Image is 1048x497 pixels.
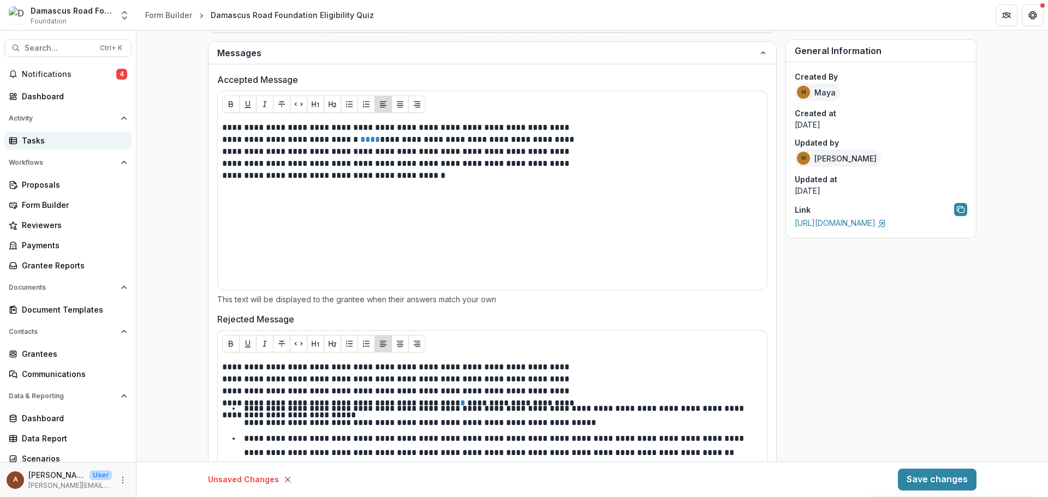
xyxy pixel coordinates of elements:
button: Open entity switcher [117,4,132,26]
p: [PERSON_NAME] [28,469,85,481]
div: Grantees [22,348,123,360]
a: Dashboard [4,87,132,105]
a: Dashboard [4,409,132,427]
span: Search... [25,44,93,53]
button: Heading 1 [307,335,324,352]
div: Grantee Reports [22,260,123,271]
p: Link [795,204,811,215]
button: Italicize [256,335,273,352]
div: Tasks [22,135,123,146]
div: Proposals [22,179,123,190]
button: Search... [4,39,132,57]
div: Maya [801,89,806,95]
a: Tasks [4,131,132,149]
button: Heading 1 [307,95,324,113]
label: Accepted Message [217,73,761,86]
a: Form Builder [4,196,132,214]
button: Strike [273,335,290,352]
p: [DATE] [795,185,967,196]
span: Messages [217,46,759,59]
p: User [90,470,112,480]
div: Scenarios [22,453,123,464]
span: Activity [9,115,116,122]
button: Open Activity [4,110,132,127]
div: Form Builder [22,199,123,211]
p: Created at [795,107,967,119]
nav: breadcrumb [141,7,378,23]
a: Payments [4,236,132,254]
div: Damascus Road Foundation Workflow Sandbox [31,5,112,16]
button: Open Contacts [4,323,132,340]
div: Andrew [13,476,18,483]
div: Dashboard [22,412,123,424]
div: This text will be displayed to the grantee when their answers match your own [217,295,767,304]
button: Underline [239,95,257,113]
img: Damascus Road Foundation Workflow Sandbox [9,7,26,24]
span: Foundation [31,16,67,26]
button: Bullet List [341,335,358,352]
button: Align Right [408,335,426,352]
p: Created By [795,71,967,82]
button: Heading 2 [324,95,341,113]
p: Unsaved Changes [208,474,279,486]
button: Align Left [374,335,392,352]
button: Bold [222,335,240,352]
div: Damascus Road Foundation Eligibility Quiz [211,9,374,21]
a: Communications [4,365,132,383]
button: Open Documents [4,279,132,296]
button: Get Help [1022,4,1044,26]
button: Code [290,335,307,352]
div: Form Builder [145,9,192,21]
p: [PERSON_NAME][EMAIL_ADDRESS][DOMAIN_NAME] [28,481,112,490]
div: Maya [795,83,840,101]
span: Workflows [9,159,116,166]
a: [URL][DOMAIN_NAME] [795,218,886,227]
a: Grantees [4,345,132,363]
button: Align Center [391,95,409,113]
button: Bold [222,95,240,113]
button: Open Workflows [4,154,132,171]
div: Reviewers [22,219,123,231]
div: Data Report [22,433,123,444]
a: Grantee Reports [4,256,132,274]
button: Underline [239,335,257,352]
button: Italicize [256,95,273,113]
button: Open Data & Reporting [4,387,132,405]
p: [DATE] [795,119,967,130]
div: [PERSON_NAME] [795,149,881,167]
label: Rejected Message [217,313,761,326]
a: Reviewers [4,216,132,234]
span: Notifications [22,70,116,79]
button: Ordered List [358,95,375,113]
button: Code [290,95,307,113]
button: Copy link to form [954,203,967,216]
button: Ordered List [358,335,375,352]
div: Ctrl + K [98,42,124,54]
button: Save changes [898,469,976,490]
a: Data Report [4,429,132,447]
button: Align Right [408,95,426,113]
button: Heading 2 [324,335,341,352]
p: Updated by [795,137,967,148]
span: Data & Reporting [9,392,116,400]
button: Bullet List [341,95,358,113]
span: General Information [795,45,882,56]
button: Partners [996,4,1017,26]
button: Align Center [391,335,409,352]
p: Updated at [795,173,967,185]
span: Contacts [9,328,116,336]
a: Document Templates [4,301,132,319]
button: Align Left [374,95,392,113]
button: Notifications4 [4,65,132,83]
span: Documents [9,284,116,291]
div: Maya [801,155,806,161]
a: Proposals [4,176,132,194]
button: Strike [273,95,290,113]
div: Payments [22,239,123,251]
span: 4 [116,69,127,80]
a: Form Builder [141,7,196,23]
div: Communications [22,368,123,380]
button: Messages [209,42,776,64]
div: Document Templates [22,304,123,315]
button: More [116,474,129,487]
